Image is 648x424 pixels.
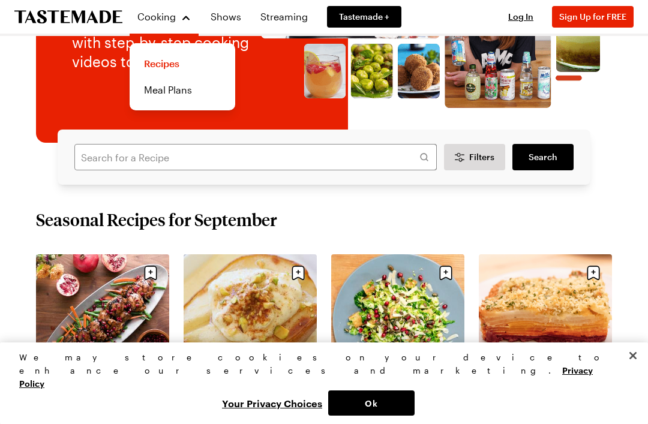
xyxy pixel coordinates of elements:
a: To Tastemade Home Page [14,10,122,24]
span: Cooking [137,11,176,22]
a: Recipes [137,50,228,77]
a: filters [512,144,574,170]
button: Log In [497,11,545,23]
button: Your Privacy Choices [216,390,328,416]
button: Save recipe [139,261,162,284]
input: Search for a Recipe [74,144,437,170]
h2: Seasonal Recipes for September [36,209,277,230]
button: Save recipe [582,261,605,284]
span: Sign Up for FREE [559,11,626,22]
button: Cooking [137,5,191,29]
button: Sign Up for FREE [552,6,634,28]
a: Meal Plans [137,77,228,103]
span: Search [529,151,557,163]
a: Tastemade + [327,6,401,28]
span: Tastemade + [339,11,389,23]
div: We may store cookies on your device to enhance our services and marketing. [19,351,619,390]
button: Close [620,342,646,369]
span: Log In [508,11,533,22]
div: Privacy [19,351,619,416]
button: Ok [328,390,415,416]
div: Cooking [130,43,235,110]
button: Save recipe [287,261,310,284]
span: Filters [469,151,494,163]
button: Save recipe [434,261,457,284]
button: Desktop filters [444,144,505,170]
